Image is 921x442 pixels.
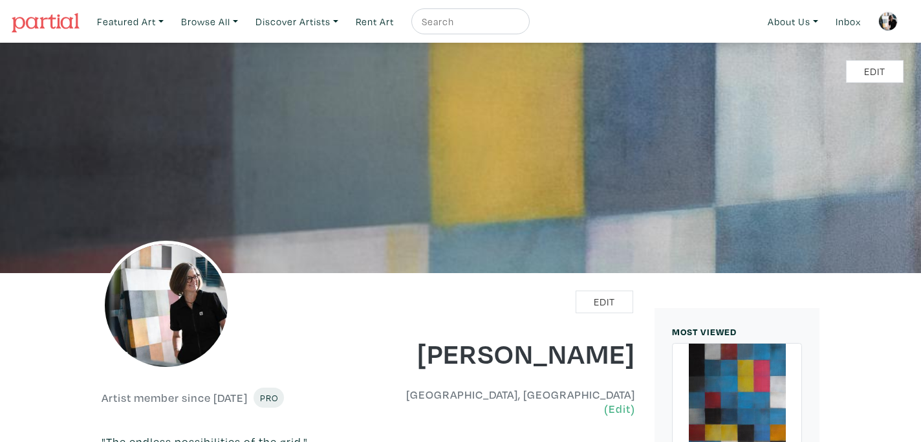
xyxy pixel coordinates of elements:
a: Edit [576,291,633,313]
a: (Edit) [604,402,635,415]
a: Browse All [175,8,244,35]
a: Edit [846,60,904,83]
a: Rent Art [350,8,400,35]
a: Inbox [830,8,867,35]
small: MOST VIEWED [672,326,737,338]
h1: [PERSON_NAME] [378,335,636,370]
img: phpThumb.php [102,241,231,370]
img: phpThumb.php [878,12,898,31]
h6: Artist member since [DATE] [102,391,248,405]
a: About Us [762,8,824,35]
a: Featured Art [91,8,169,35]
h6: [GEOGRAPHIC_DATA], [GEOGRAPHIC_DATA] [378,388,636,415]
a: Discover Artists [250,8,344,35]
span: Pro [259,392,278,404]
input: Search [420,14,517,30]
